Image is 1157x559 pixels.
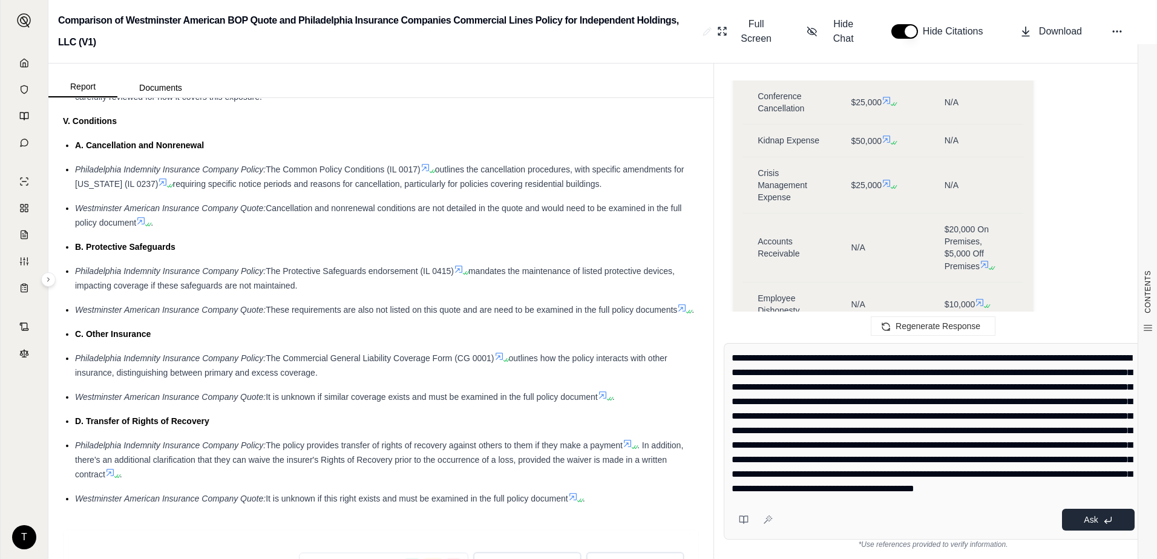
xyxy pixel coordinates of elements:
span: Philadelphia Indemnity Insurance Company Policy: [75,440,266,450]
button: Regenerate Response [871,316,995,336]
span: Ask [1084,515,1098,525]
span: C. Other Insurance [75,329,151,339]
button: Download [1015,19,1087,44]
span: Kidnap Expense [758,136,819,145]
span: CONTENTS [1143,270,1153,313]
span: Regenerate Response [896,321,980,331]
span: N/A [945,97,959,107]
span: $25,000 [851,97,882,107]
span: . [612,392,615,402]
span: Westminster American Insurance Company Quote: [75,203,266,213]
span: N/A [945,136,959,145]
span: It is unknown if this right exists and must be examined in the full policy document [266,494,568,503]
span: Full Screen [735,17,778,46]
span: A. Cancellation and Nonrenewal [75,140,204,150]
button: Full Screen [712,12,782,51]
button: Hide Chat [802,12,867,51]
div: *Use references provided to verify information. [724,540,1142,549]
span: These requirements are also not listed on this quote and are need to be examined in the full poli... [266,305,677,315]
span: $10,000 [945,299,975,309]
a: Coverage Table [8,276,41,300]
span: Philadelphia Indemnity Insurance Company Policy: [75,266,266,276]
span: $25,000 [851,180,882,190]
a: Documents Vault [8,77,41,102]
a: Policy Comparisons [8,196,41,220]
span: The Protective Safeguards endorsement (IL 0415) [266,266,454,276]
a: Single Policy [8,169,41,194]
span: N/A [945,180,959,190]
span: . [120,469,122,479]
span: Employee Dishonesty [758,293,799,315]
a: Contract Analysis [8,315,41,339]
span: The Common Policy Conditions (IL 0017) [266,165,421,174]
span: . The policy should be carefully reviewed for how it covers this exposure. [75,77,675,102]
span: Philadelphia Indemnity Insurance Company Policy: [75,353,266,363]
span: outlines how the policy interacts with other insurance, distinguishing between primary and excess... [75,353,667,378]
span: Download [1039,24,1082,39]
strong: V. Conditions [63,116,117,126]
span: The policy provides transfer of rights of recovery against others to them if they make a payment [266,440,623,450]
span: Accounts Receivable [758,237,799,258]
span: . In addition, there's an additional clarification that they can waive the insurer's Rights of Re... [75,440,683,479]
span: N/A [851,243,865,252]
div: T [12,525,36,549]
a: Claim Coverage [8,223,41,247]
a: Custom Report [8,249,41,273]
span: $50,000 [851,136,882,146]
span: Westminster American Insurance Company Quote: [75,494,266,503]
span: . [151,218,153,227]
span: Hide Chat [825,17,862,46]
span: N/A [851,299,865,309]
span: requiring specific notice periods and reasons for cancellation, particularly for policies coverin... [172,179,601,189]
a: Home [8,51,41,75]
button: Documents [117,78,204,97]
a: Legal Search Engine [8,341,41,365]
span: The Commercial General Liability Coverage Form (CG 0001) [266,353,494,363]
span: D. Transfer of Rights of Recovery [75,416,209,426]
h2: Comparison of Westminster American BOP Quote and Philadelphia Insurance Companies Commercial Line... [58,10,698,53]
span: B. Protective Safeguards [75,242,175,252]
button: Expand sidebar [41,272,56,287]
span: Westminster American Insurance Company Quote: [75,305,266,315]
span: . [583,494,585,503]
a: Chat [8,131,41,155]
span: outlines the cancellation procedures, with specific amendments for [US_STATE] (IL 0237) [75,165,684,189]
span: Hide Citations [923,24,991,39]
span: Cancellation and nonrenewal conditions are not detailed in the quote and would need to be examine... [75,203,681,227]
span: . [692,305,694,315]
span: Crisis Management Expense [758,168,807,202]
span: It is unknown if similar coverage exists and must be examined in the full policy document [266,392,598,402]
a: Prompt Library [8,104,41,128]
span: Philadelphia Indemnity Insurance Company Policy: [75,165,266,174]
button: Expand sidebar [12,8,36,33]
img: Expand sidebar [17,13,31,28]
span: mandates the maintenance of listed protective devices, impacting coverage if these safeguards are... [75,266,675,290]
button: Report [48,77,117,97]
span: Conference Cancellation [758,91,804,113]
span: $20,000 On Premises, $5,000 Off Premises [945,224,989,271]
button: Ask [1062,509,1135,531]
span: Westminster American Insurance Company Quote: [75,392,266,402]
